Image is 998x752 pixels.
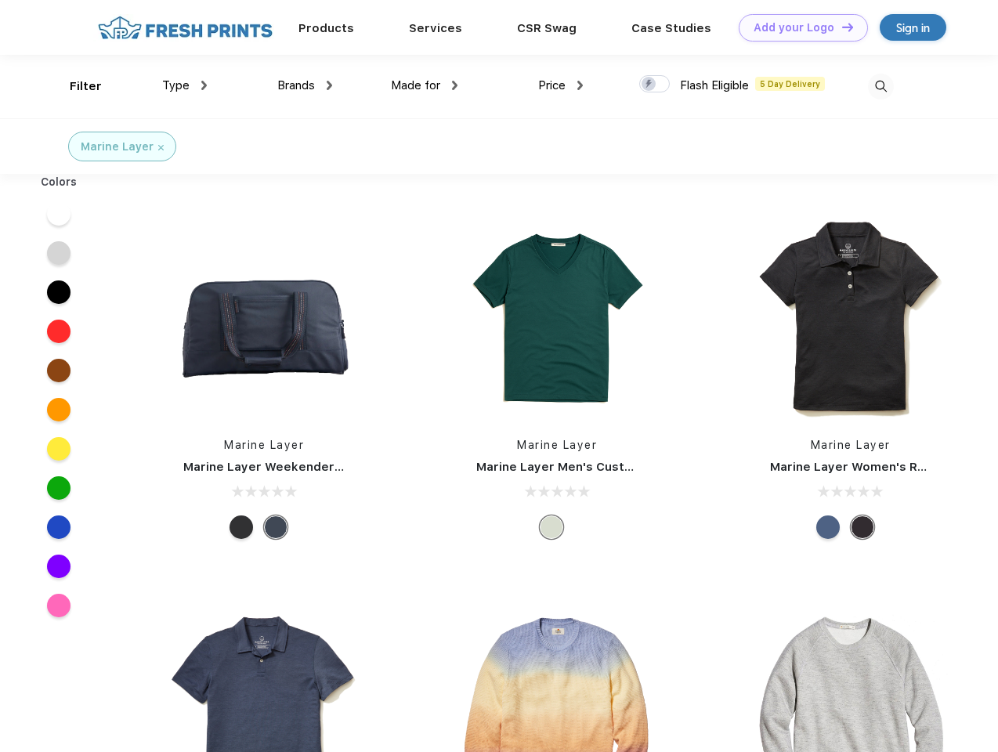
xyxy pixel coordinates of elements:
div: Colors [29,174,89,190]
span: Made for [391,78,440,92]
img: dropdown.png [201,81,207,90]
div: Marine Layer [81,139,154,155]
a: Marine Layer Weekender Bag [183,460,360,474]
a: Marine Layer [224,439,304,451]
span: Price [538,78,566,92]
span: Brands [277,78,315,92]
div: Sign in [896,19,930,37]
img: dropdown.png [327,81,332,90]
a: Products [298,21,354,35]
div: Navy [264,515,287,539]
a: Services [409,21,462,35]
img: desktop_search.svg [868,74,894,99]
span: Type [162,78,190,92]
img: fo%20logo%202.webp [93,14,277,42]
a: Marine Layer [811,439,891,451]
img: DT [842,23,853,31]
span: 5 Day Delivery [755,77,825,91]
img: dropdown.png [452,81,457,90]
div: Filter [70,78,102,96]
a: Marine Layer Men's Custom Dyed Signature V-Neck [476,460,786,474]
img: dropdown.png [577,81,583,90]
div: Phantom [230,515,253,539]
span: Flash Eligible [680,78,749,92]
div: Navy [816,515,840,539]
a: Sign in [880,14,946,41]
img: filter_cancel.svg [158,145,164,150]
img: func=resize&h=266 [160,213,368,421]
img: func=resize&h=266 [453,213,661,421]
div: Any Color [540,515,563,539]
div: Black [851,515,874,539]
img: func=resize&h=266 [747,213,955,421]
a: Marine Layer [517,439,597,451]
div: Add your Logo [754,21,834,34]
a: CSR Swag [517,21,577,35]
